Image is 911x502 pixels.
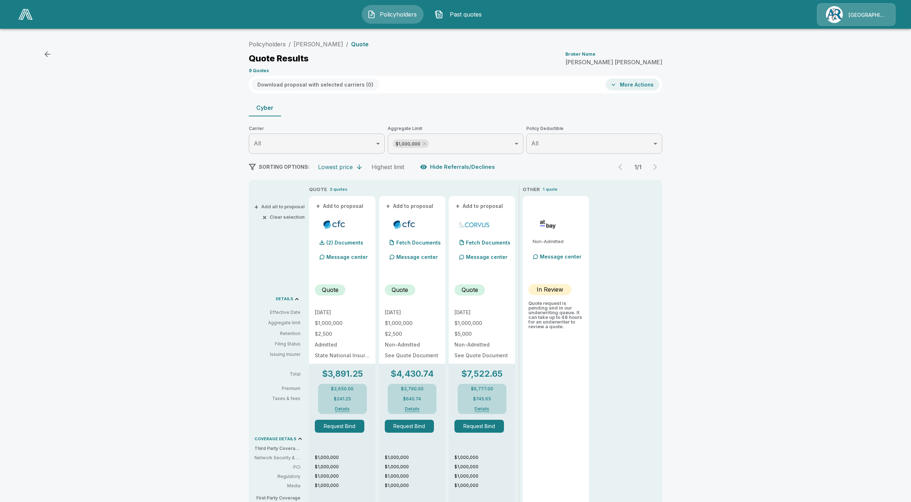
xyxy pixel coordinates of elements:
span: All [254,140,261,147]
p: COVERAGE DETAILS [254,437,296,441]
p: [DATE] [454,310,509,315]
img: AA Logo [18,9,33,20]
p: [DATE] [315,310,370,315]
p: 3 quotes [330,186,347,192]
span: Aggregate Limit [388,125,524,132]
button: +Add to proposal [315,202,365,210]
p: $1,000,000 [315,473,375,479]
p: Quote [322,285,338,294]
button: +Add all to proposal [256,204,305,209]
p: quote [546,186,557,192]
p: $1,000,000 [385,473,445,479]
img: Past quotes Icon [435,10,443,19]
p: Aggregate limit [254,320,300,326]
p: $1,000,000 [385,482,445,489]
button: Request Bind [315,420,364,433]
p: Message center [326,253,368,261]
p: $745.65 [473,397,491,401]
p: Issuing Insurer [254,351,300,358]
p: Filing Status [254,341,300,347]
p: $1,000,000 [315,482,375,489]
span: $1,000,000 [393,140,423,148]
p: $241.25 [334,397,351,401]
p: QUOTE [309,186,327,193]
button: Policyholders IconPolicyholders [362,5,424,24]
a: Agency Icon[GEOGRAPHIC_DATA]/[PERSON_NAME] [817,3,896,26]
p: $3,790.00 [401,387,424,391]
p: Non-Admitted [533,239,583,244]
p: $2,500 [315,331,370,336]
button: Details [328,407,357,411]
button: Cyber [249,99,281,116]
p: Regulatory [254,473,300,480]
button: Details [468,407,496,411]
p: Effective Date [254,309,300,316]
p: Total [254,372,306,376]
button: ×Clear selection [264,215,305,219]
span: Request Bind [315,420,370,433]
p: Network Security & Privacy Liability [254,455,300,461]
span: SORTING OPTIONS: [259,164,309,170]
p: Non-Admitted [454,342,509,347]
p: Message center [396,253,438,261]
p: [PERSON_NAME] [PERSON_NAME] [565,59,662,65]
p: Message center [540,253,581,260]
p: Quote [462,285,478,294]
p: $2,500 [385,331,440,336]
p: OTHER [523,186,540,193]
span: Policy Deductible [526,125,662,132]
p: Admitted [315,342,370,347]
button: Request Bind [454,420,504,433]
li: / [289,40,291,48]
p: Quote [351,41,369,47]
p: $6,777.00 [471,387,493,391]
img: cfccyber [388,219,421,230]
button: More Actions [606,79,659,90]
p: $3,891.25 [322,369,363,378]
p: See Quote Document [385,353,440,358]
p: 1 / 1 [631,164,645,170]
p: Fetch Documents [466,240,510,245]
a: Past quotes IconPast quotes [429,5,491,24]
p: 1 [543,186,545,192]
p: See Quote Document [454,353,509,358]
span: + [254,204,258,209]
img: corvuscybersurplus [457,219,491,230]
p: In Review [537,285,563,294]
p: $1,000,000 [454,464,515,470]
p: $640.74 [403,397,421,401]
p: $7,522.65 [461,369,503,378]
img: Policyholders Icon [367,10,376,19]
p: $1,000,000 [315,454,375,461]
span: + [386,204,390,209]
div: Lowest price [318,163,353,171]
p: Quote Results [249,54,309,63]
span: + [316,204,320,209]
img: Agency Icon [826,6,843,23]
button: +Add to proposal [385,202,435,210]
p: Retention [254,330,300,337]
p: Message center [466,253,508,261]
button: Download proposal with selected carriers (0) [252,79,379,90]
button: +Add to proposal [454,202,505,210]
p: [GEOGRAPHIC_DATA]/[PERSON_NAME] [849,11,887,19]
img: cfccyberadmitted [318,219,351,230]
p: $1,000,000 [385,464,445,470]
div: Highest limit [372,163,404,171]
p: Fetch Documents [396,240,441,245]
span: Request Bind [385,420,440,433]
p: $1,000,000 [454,473,515,479]
div: $1,000,000 [393,139,429,148]
p: $1,000,000 [315,321,370,326]
p: Quote [392,285,408,294]
p: PCI [254,464,300,470]
p: $1,000,000 [454,482,515,489]
p: $3,650.00 [331,387,354,391]
p: $5,000 [454,331,509,336]
nav: breadcrumb [249,40,369,48]
a: Policyholders [249,41,286,48]
p: Non-Admitted [385,342,440,347]
img: atbaycybersurplus [531,219,565,230]
span: Request Bind [454,420,509,433]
